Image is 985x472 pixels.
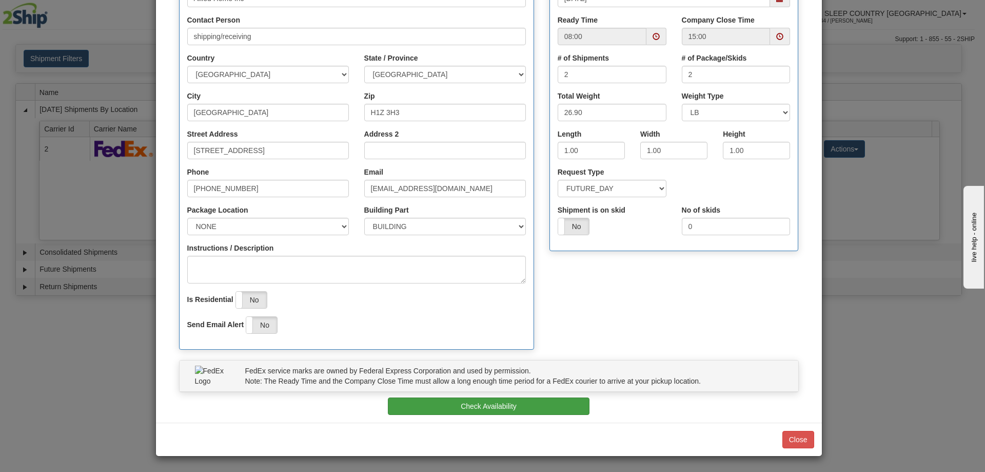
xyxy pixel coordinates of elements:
[187,294,233,305] label: Is Residential
[782,431,814,448] button: Close
[238,366,791,386] div: FedEx service marks are owned by Federal Express Corporation and used by permission. Note: The Re...
[558,15,598,25] label: Ready Time
[246,317,277,333] label: No
[388,398,589,415] button: Check Availability
[558,218,589,235] label: No
[236,292,267,308] label: No
[558,129,582,139] label: Length
[364,167,383,177] label: Email
[961,183,984,288] iframe: chat widget
[8,9,95,16] div: live help - online
[723,129,745,139] label: Height
[187,91,201,101] label: City
[364,205,409,215] label: Building Part
[682,53,747,63] label: # of Package/Skids
[187,319,244,330] label: Send Email Alert
[364,91,375,101] label: Zip
[187,15,240,25] label: Contact Person
[364,53,418,63] label: State / Province
[640,129,660,139] label: Width
[187,129,238,139] label: Street Address
[187,53,215,63] label: Country
[364,129,399,139] label: Address 2
[187,243,274,253] label: Instructions / Description
[558,205,625,215] label: Shipment is on skid
[558,91,600,101] label: Total Weight
[187,205,248,215] label: Package Location
[682,205,720,215] label: No of skids
[558,53,609,63] label: # of Shipments
[682,91,724,101] label: Weight Type
[187,167,209,177] label: Phone
[195,366,230,386] img: FedEx Logo
[558,167,604,177] label: Request Type
[682,15,755,25] label: Company Close Time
